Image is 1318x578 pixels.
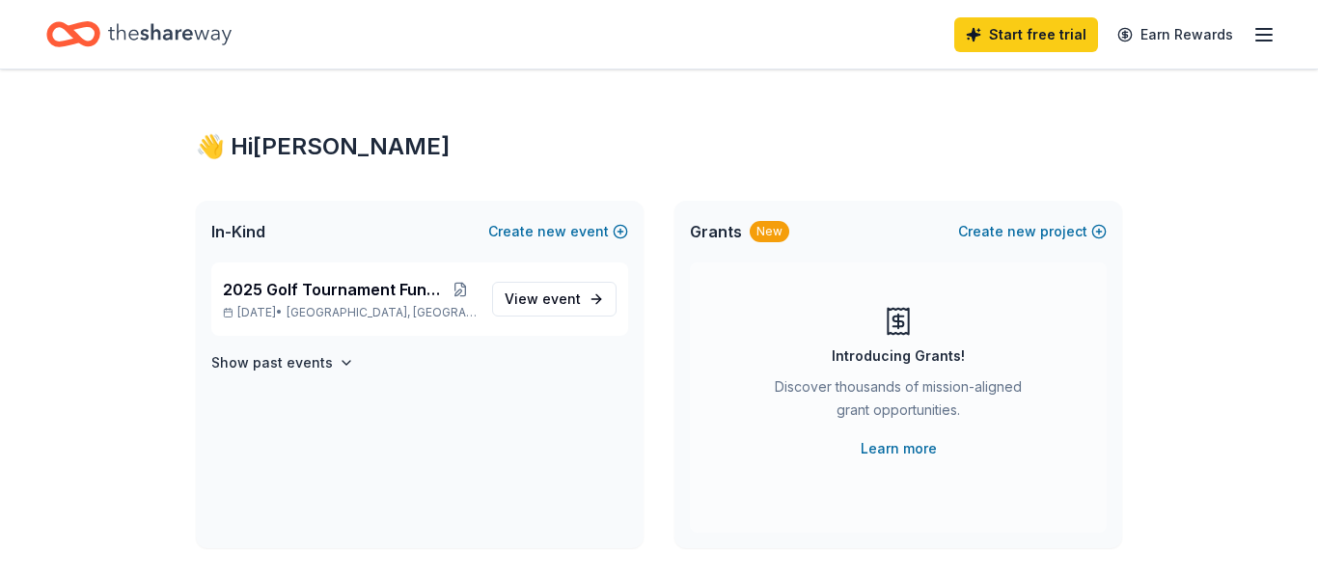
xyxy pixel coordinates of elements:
button: Show past events [211,351,354,374]
span: In-Kind [211,220,265,243]
span: event [542,290,581,307]
a: Learn more [861,437,937,460]
p: [DATE] • [223,305,477,320]
span: new [537,220,566,243]
span: View [505,288,581,311]
span: [GEOGRAPHIC_DATA], [GEOGRAPHIC_DATA] [287,305,477,320]
div: Introducing Grants! [832,344,965,368]
a: Earn Rewards [1106,17,1245,52]
button: Createnewevent [488,220,628,243]
span: new [1007,220,1036,243]
div: 👋 Hi [PERSON_NAME] [196,131,1122,162]
div: New [750,221,789,242]
span: 2025 Golf Tournament Fundraiser [223,278,444,301]
a: Start free trial [954,17,1098,52]
a: View event [492,282,617,317]
span: Grants [690,220,742,243]
div: Discover thousands of mission-aligned grant opportunities. [767,375,1030,429]
h4: Show past events [211,351,333,374]
button: Createnewproject [958,220,1107,243]
a: Home [46,12,232,57]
